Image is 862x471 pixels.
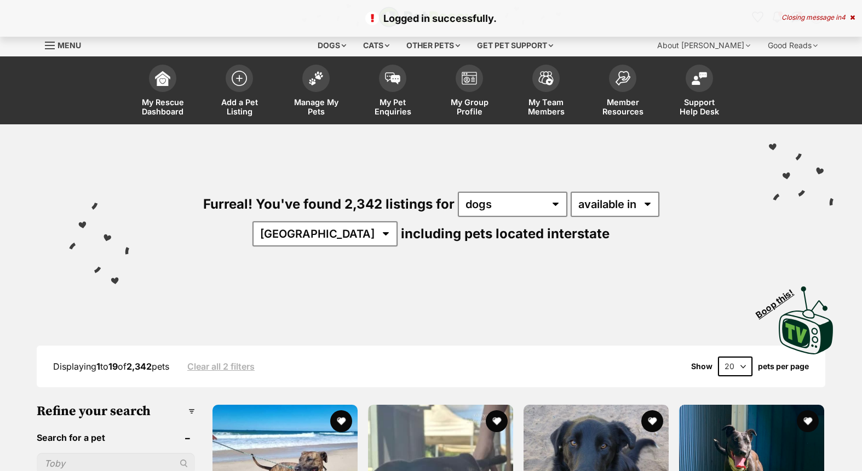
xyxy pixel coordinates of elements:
[354,59,431,124] a: My Pet Enquiries
[385,72,400,84] img: pet-enquiries-icon-7e3ad2cf08bfb03b45e93fb7055b45f3efa6380592205ae92323e6603595dc1f.svg
[641,410,663,432] button: favourite
[584,59,661,124] a: Member Resources
[598,97,647,116] span: Member Resources
[37,404,195,419] h3: Refine your search
[758,362,809,371] label: pets per page
[11,11,851,26] p: Logged in successfully.
[469,35,561,56] div: Get pet support
[521,97,571,116] span: My Team Members
[760,35,825,56] div: Good Reads
[138,97,187,116] span: My Rescue Dashboard
[108,361,118,372] strong: 19
[291,97,341,116] span: Manage My Pets
[368,97,417,116] span: My Pet Enquiries
[355,35,397,56] div: Cats
[187,361,255,371] a: Clear all 2 filters
[53,361,169,372] span: Displaying to of pets
[155,71,170,86] img: dashboard-icon-eb2f2d2d3e046f16d808141f083e7271f6b2e854fb5c12c21221c1fb7104beca.svg
[330,410,352,432] button: favourite
[691,362,712,371] span: Show
[431,59,508,124] a: My Group Profile
[615,71,630,85] img: member-resources-icon-8e73f808a243e03378d46382f2149f9095a855e16c252ad45f914b54edf8863c.svg
[661,59,738,124] a: Support Help Desk
[754,280,804,320] span: Boop this!
[650,35,758,56] div: About [PERSON_NAME]
[308,71,324,85] img: manage-my-pets-icon-02211641906a0b7f246fdf0571729dbe1e7629f14944591b6c1af311fb30b64b.svg
[841,13,846,21] span: 4
[124,59,201,124] a: My Rescue Dashboard
[779,277,834,357] a: Boop this!
[278,59,354,124] a: Manage My Pets
[37,433,195,443] header: Search for a pet
[232,71,247,86] img: add-pet-listing-icon-0afa8454b4691262ce3f59096e99ab1cd57d4a30225e0717b998d2c9b9846f56.svg
[215,97,264,116] span: Add a Pet Listing
[486,410,508,432] button: favourite
[401,226,610,242] span: including pets located interstate
[310,35,354,56] div: Dogs
[445,97,494,116] span: My Group Profile
[127,361,152,372] strong: 2,342
[538,71,554,85] img: team-members-icon-5396bd8760b3fe7c0b43da4ab00e1e3bb1a5d9ba89233759b79545d2d3fc5d0d.svg
[692,72,707,85] img: help-desk-icon-fdf02630f3aa405de69fd3d07c3f3aa587a6932b1a1747fa1d2bba05be0121f9.svg
[45,35,89,54] a: Menu
[797,410,819,432] button: favourite
[203,196,455,212] span: Furreal! You've found 2,342 listings for
[58,41,81,50] span: Menu
[399,35,468,56] div: Other pets
[779,286,834,354] img: PetRescue TV logo
[508,59,584,124] a: My Team Members
[462,72,477,85] img: group-profile-icon-3fa3cf56718a62981997c0bc7e787c4b2cf8bcc04b72c1350f741eb67cf2f40e.svg
[96,361,100,372] strong: 1
[675,97,724,116] span: Support Help Desk
[781,14,855,21] div: Closing message in
[201,59,278,124] a: Add a Pet Listing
